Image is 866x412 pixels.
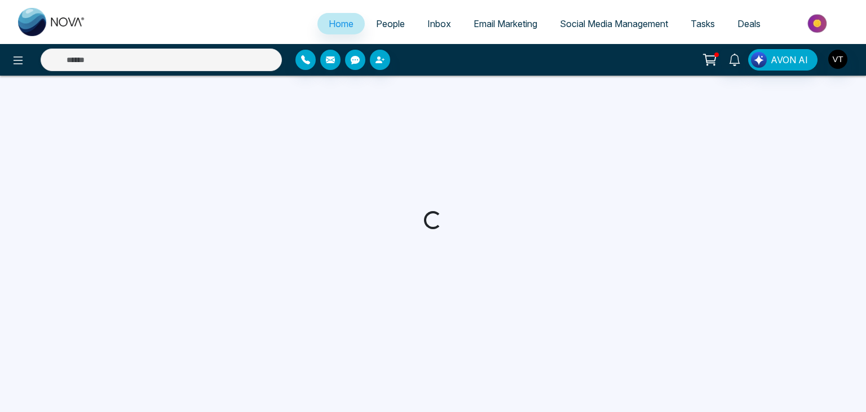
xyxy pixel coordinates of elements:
[771,53,808,67] span: AVON AI
[726,13,772,34] a: Deals
[416,13,462,34] a: Inbox
[828,50,847,69] img: User Avatar
[376,18,405,29] span: People
[691,18,715,29] span: Tasks
[737,18,761,29] span: Deals
[777,11,859,36] img: Market-place.gif
[679,13,726,34] a: Tasks
[560,18,668,29] span: Social Media Management
[549,13,679,34] a: Social Media Management
[427,18,451,29] span: Inbox
[748,49,818,71] button: AVON AI
[462,13,549,34] a: Email Marketing
[751,52,767,68] img: Lead Flow
[317,13,365,34] a: Home
[365,13,416,34] a: People
[329,18,354,29] span: Home
[474,18,537,29] span: Email Marketing
[18,8,86,36] img: Nova CRM Logo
